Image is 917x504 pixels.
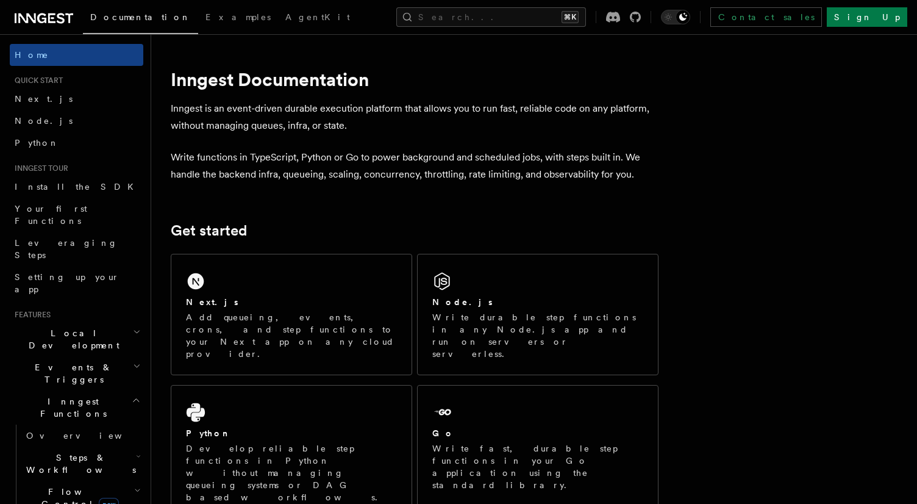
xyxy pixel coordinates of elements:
button: Events & Triggers [10,356,143,391]
p: Write fast, durable step functions in your Go application using the standard library. [432,442,643,491]
span: Leveraging Steps [15,238,118,260]
button: Search...⌘K [396,7,586,27]
a: Contact sales [710,7,822,27]
a: Leveraging Steps [10,232,143,266]
span: Python [15,138,59,148]
p: Add queueing, events, crons, and step functions to your Next app on any cloud provider. [186,311,397,360]
h1: Inngest Documentation [171,68,658,90]
span: Node.js [15,116,73,126]
span: AgentKit [285,12,350,22]
span: Inngest tour [10,164,68,173]
span: Setting up your app [15,272,120,294]
span: Next.js [15,94,73,104]
p: Inngest is an event-driven durable execution platform that allows you to run fast, reliable code ... [171,100,658,134]
span: Documentation [90,12,191,22]
p: Write functions in TypeScript, Python or Go to power background and scheduled jobs, with steps bu... [171,149,658,183]
button: Toggle dark mode [661,10,690,24]
a: Get started [171,222,247,239]
a: Sign Up [827,7,907,27]
a: Next.js [10,88,143,110]
span: Your first Functions [15,204,87,226]
a: Setting up your app [10,266,143,300]
button: Local Development [10,322,143,356]
a: Your first Functions [10,198,143,232]
span: Quick start [10,76,63,85]
p: Write durable step functions in any Node.js app and run on servers or serverless. [432,311,643,360]
a: Home [10,44,143,66]
a: Next.jsAdd queueing, events, crons, and step functions to your Next app on any cloud provider. [171,254,412,375]
span: Events & Triggers [10,361,133,386]
button: Inngest Functions [10,391,143,425]
span: Install the SDK [15,182,141,192]
a: Documentation [83,4,198,34]
span: Examples [205,12,271,22]
span: Inngest Functions [10,395,132,420]
span: Features [10,310,51,320]
a: Overview [21,425,143,447]
h2: Node.js [432,296,493,308]
h2: Next.js [186,296,238,308]
span: Home [15,49,49,61]
kbd: ⌘K [562,11,579,23]
button: Steps & Workflows [21,447,143,481]
a: Examples [198,4,278,33]
a: Install the SDK [10,176,143,198]
span: Local Development [10,327,133,351]
h2: Python [186,427,231,439]
a: Python [10,132,143,154]
span: Overview [26,431,152,441]
a: Node.js [10,110,143,132]
h2: Go [432,427,454,439]
span: Steps & Workflows [21,452,136,476]
a: AgentKit [278,4,357,33]
p: Develop reliable step functions in Python without managing queueing systems or DAG based workflows. [186,442,397,503]
a: Node.jsWrite durable step functions in any Node.js app and run on servers or serverless. [417,254,658,375]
